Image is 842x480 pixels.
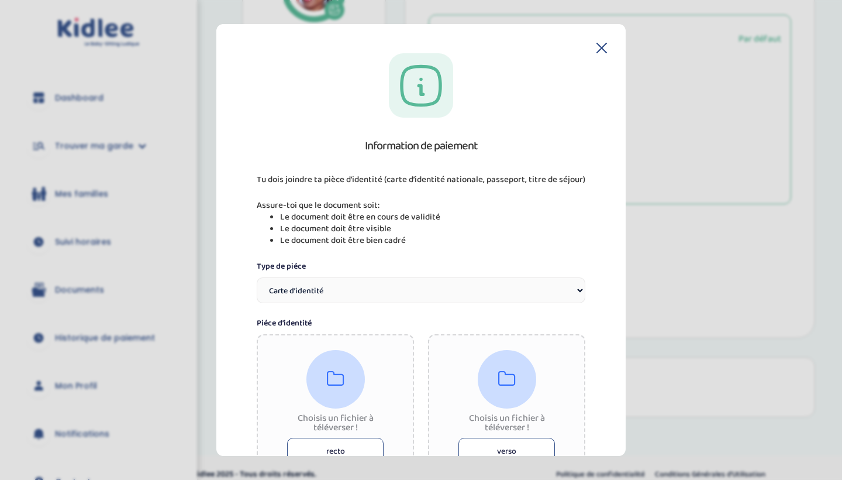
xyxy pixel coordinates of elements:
[458,414,555,433] div: Choisis un fichier à téléverser !
[280,211,585,223] li: Le document doit être en cours de validité
[280,235,585,246] li: Le document doit être bien cadré
[365,136,478,155] h1: Information de paiement
[257,260,585,273] label: Type de piéce
[458,438,555,465] button: verso
[287,414,384,433] div: Choisis un fichier à téléverser !
[257,317,585,330] label: Piéce d’identité
[257,200,585,211] p: Assure-toi que le document soit:
[280,223,585,235] li: Le document doit être visible
[257,174,585,186] p: Tu dois joindre ta pièce d’identité (carte d’identité nationale, passeport, titre de séjour)
[287,438,384,465] button: recto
